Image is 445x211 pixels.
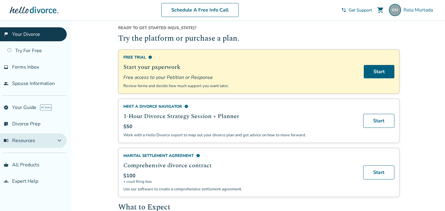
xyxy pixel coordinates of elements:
[123,153,356,158] div: Marital Settlement Agreement
[118,25,400,33] div: [US_STATE] ?
[123,83,356,89] p: Review forms and decide how much support you want later.
[341,8,346,12] span: phone_in_talk
[377,6,384,14] span: shopping_cart
[56,137,63,144] span: expand_more
[184,104,188,108] span: info
[363,165,394,179] a: Start
[4,137,35,144] span: Resources
[148,55,152,59] span: info
[123,55,356,60] div: Free Trial
[123,161,356,170] h2: Comprehensive divorce contract
[363,114,394,128] a: Start
[118,25,172,31] span: Ready to get started in
[123,123,132,130] span: $50
[12,64,39,70] span: Forms Inbox
[123,179,356,184] span: + court filing fees
[4,138,8,143] span: menu_book
[364,65,394,78] a: Start
[161,3,239,17] a: Schedule A Free Info Call
[123,172,136,179] span: $100
[389,4,401,16] img: rula000@yahoo.com
[4,81,8,86] span: people
[4,32,8,37] span: flag_2
[123,74,356,81] span: Free access to your Petition or Response
[403,7,435,13] span: Rola Murtada
[123,104,356,109] div: Meet a divorce navigator
[4,65,8,70] span: inbox
[4,179,8,184] span: groups
[40,104,52,111] span: AI beta
[123,186,356,192] p: Use our software to create a comprehensive settlement agreement.
[118,33,400,45] h2: Try the platform or purchase a plan.
[4,121,8,126] span: list_alt_check
[123,63,356,72] h2: Start your paperwork
[123,112,356,121] h2: 1-Hour Divorce Strategy Session + Planner
[341,7,372,13] a: phone_in_talkGet Support
[4,162,8,167] span: shopping_basket
[196,154,200,158] span: info
[415,182,445,211] iframe: Chat Widget
[123,132,356,138] p: Work with a Hello Divorce expert to map out your divorce plan and get advice on how to move forward.
[4,105,8,110] span: explore
[349,7,372,13] span: Get Support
